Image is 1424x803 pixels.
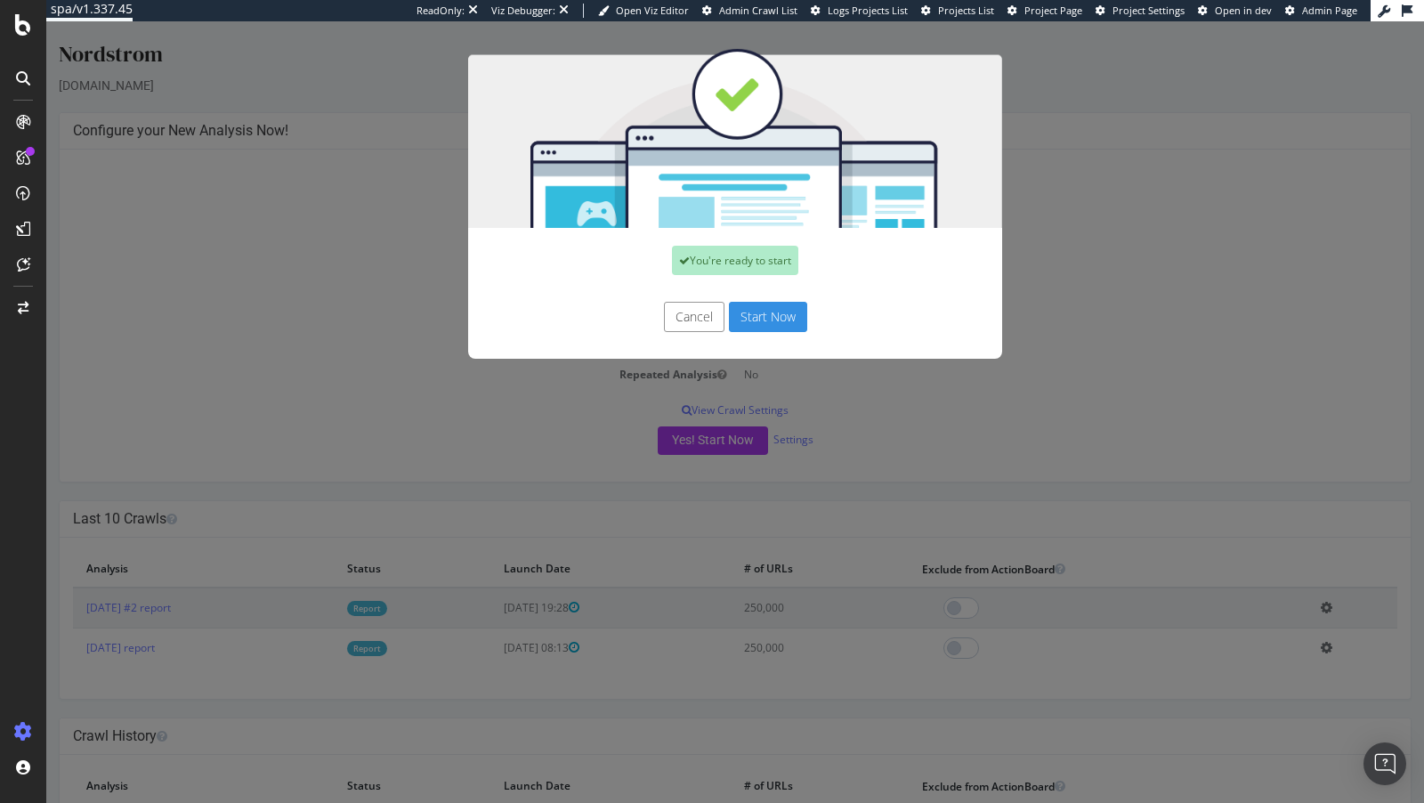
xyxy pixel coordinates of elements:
[491,4,555,18] div: Viz Debugger:
[1302,4,1357,17] span: Admin Page
[1363,742,1406,785] div: Open Intercom Messenger
[626,224,752,254] div: You're ready to start
[1024,4,1082,17] span: Project Page
[1112,4,1185,17] span: Project Settings
[1215,4,1272,17] span: Open in dev
[1007,4,1082,18] a: Project Page
[616,4,689,17] span: Open Viz Editor
[618,280,678,311] button: Cancel
[828,4,908,17] span: Logs Projects List
[719,4,797,17] span: Admin Crawl List
[1198,4,1272,18] a: Open in dev
[417,4,465,18] div: ReadOnly:
[1285,4,1357,18] a: Admin Page
[921,4,994,18] a: Projects List
[702,4,797,18] a: Admin Crawl List
[811,4,908,18] a: Logs Projects List
[1096,4,1185,18] a: Project Settings
[422,27,956,207] img: You're all set!
[938,4,994,17] span: Projects List
[598,4,689,18] a: Open Viz Editor
[683,280,761,311] button: Start Now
